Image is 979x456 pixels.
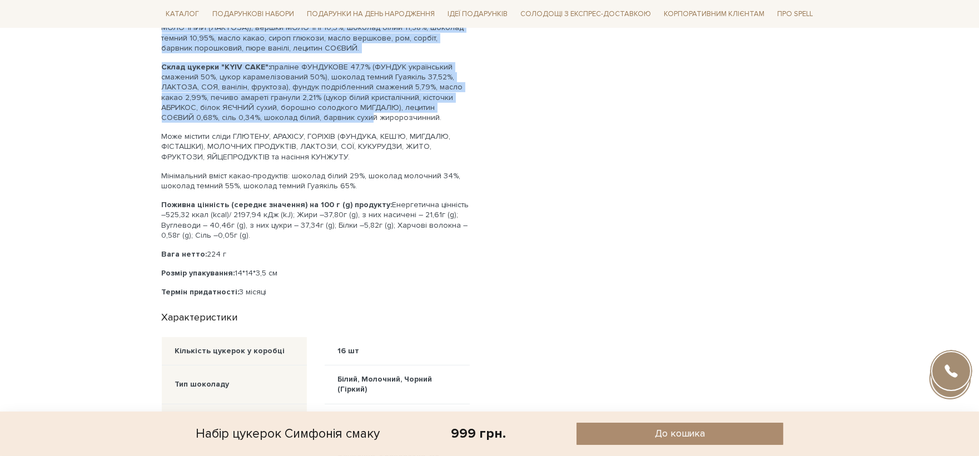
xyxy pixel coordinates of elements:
p: 14*14*3,5 см [162,268,470,278]
p: шоколад молочний 25,56%, МОЛОКО незбиране згущене 18% (МОЛОКО коров'яче незбиране, цукор не менше... [162,3,470,53]
span: Про Spell [773,6,817,23]
b: Розмір упакування: [162,268,235,278]
span: Подарункові набори [208,6,299,23]
p: 224 г [162,249,470,259]
div: 999 грн. [451,425,506,442]
button: До кошика [577,423,783,445]
p: Енергетична цінність –525,32 ккал (kcal)/ 2197,94 кДж (kJ); Жири –37,80г (g), з них насичені – 21... [162,200,470,240]
b: Вага нетто: [162,249,207,259]
p: 3 місяці [162,287,470,297]
div: Кількість цукерок у коробці [175,346,285,356]
div: 16 шт [338,346,360,356]
div: Тип шоколаду [175,379,230,389]
span: Каталог [162,6,204,23]
b: Термін придатності: [162,287,240,297]
div: Характеристики [155,307,476,324]
div: Білий, Молочний, Чорний (Гіркий) [338,374,456,394]
span: Ідеї подарунків [443,6,512,23]
span: До кошика [655,427,705,440]
p: Може містити сліди ГЛЮТЕНУ, АРАХІСУ, ГОРІХІВ (ФУНДУКА, КЕШ’Ю, МИГДАЛЮ, ФІСТАШКИ), МОЛОЧНИХ ПРОДУК... [162,132,470,162]
b: Поживна цінність (середнє значення) на 100 г (g) продукту: [162,200,392,209]
p: Мінімальний вміст какао-продуктів: шоколад білий 29%, шоколад молочний 34%, шоколад темний 55%, ш... [162,171,470,191]
span: Подарунки на День народження [302,6,439,23]
a: Корпоративним клієнтам [659,4,769,23]
p: праліне ФУНДУКОВЕ 47,7% (ФУНДУК український смажений 50%, цукор карамелізований 50%), шоколад тем... [162,62,470,123]
b: Склад цукерки "KYIV CAKE": [162,62,271,72]
a: Солодощі з експрес-доставкою [516,4,655,23]
div: Набір цукерок Симфонія смаку [196,423,380,445]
